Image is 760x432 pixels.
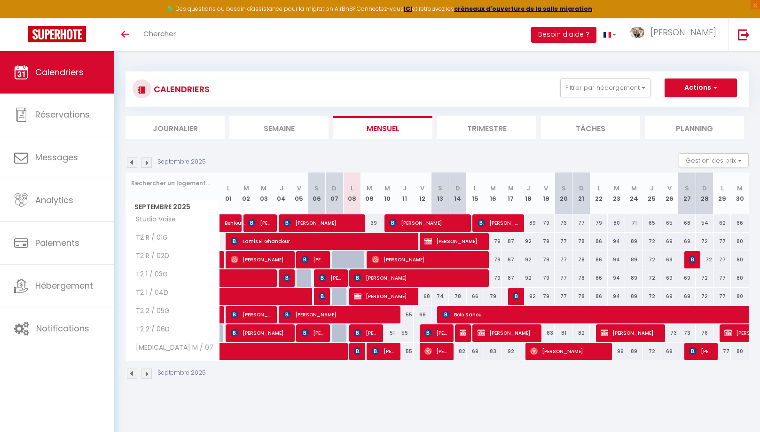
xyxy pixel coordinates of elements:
[537,214,555,232] div: 79
[467,288,485,305] div: 66
[643,251,661,268] div: 72
[667,184,672,193] abbr: V
[220,173,238,214] th: 01
[424,342,448,360] span: [PERSON_NAME]
[467,343,485,360] div: 69
[420,184,424,193] abbr: V
[449,173,467,214] th: 14
[531,27,596,43] button: Besoin d'aide ?
[721,184,724,193] abbr: L
[537,269,555,287] div: 79
[643,214,661,232] div: 65
[396,306,414,323] div: 55
[127,343,216,353] span: [MEDICAL_DATA] M / 07
[555,288,572,305] div: 77
[696,214,713,232] div: 54
[136,18,183,51] a: Chercher
[696,233,713,250] div: 72
[731,233,749,250] div: 80
[738,29,750,40] img: logout
[484,173,502,214] th: 16
[519,214,537,232] div: 89
[555,214,572,232] div: 73
[625,173,643,214] th: 24
[231,251,290,268] span: [PERSON_NAME]
[572,288,590,305] div: 78
[396,324,414,342] div: 55
[541,116,640,139] li: Tâches
[660,343,678,360] div: 69
[608,173,626,214] th: 23
[424,324,448,342] span: [PERSON_NAME]
[608,288,626,305] div: 94
[590,269,608,287] div: 86
[35,66,84,78] span: Calendriers
[354,287,414,305] span: [PERSON_NAME]
[537,173,555,214] th: 19
[237,173,255,214] th: 02
[127,288,171,298] span: T2 1 / 04D
[572,214,590,232] div: 77
[372,342,396,360] span: [PERSON_NAME]
[354,342,360,360] span: [PERSON_NAME]
[630,27,644,38] img: ...
[283,306,397,323] span: [PERSON_NAME]
[414,173,431,214] th: 12
[227,184,230,193] abbr: L
[354,324,378,342] span: [PERSON_NAME]
[696,269,713,287] div: 72
[474,184,477,193] abbr: L
[478,214,519,232] span: [PERSON_NAME]
[544,184,548,193] abbr: V
[678,324,696,342] div: 73
[229,116,329,139] li: Semaine
[126,200,219,214] span: Septembre 2025
[332,184,337,193] abbr: D
[396,173,414,214] th: 11
[572,233,590,250] div: 78
[562,184,566,193] abbr: S
[127,214,178,225] span: Studio Vaise
[478,324,537,342] span: [PERSON_NAME]
[502,269,520,287] div: 87
[560,79,650,97] button: Filtrer par hébergement
[537,251,555,268] div: 79
[645,116,744,139] li: Planning
[508,184,514,193] abbr: M
[555,251,572,268] div: 77
[261,184,266,193] abbr: M
[555,269,572,287] div: 77
[484,269,502,287] div: 79
[319,287,325,305] span: [PERSON_NAME]
[467,173,485,214] th: 15
[555,324,572,342] div: 81
[283,269,290,287] span: [PERSON_NAME]
[157,157,206,166] p: Septembre 2025
[678,288,696,305] div: 69
[713,288,731,305] div: 77
[643,269,661,287] div: 72
[490,184,496,193] abbr: M
[396,343,414,360] div: 55
[696,324,713,342] div: 76
[597,184,600,193] abbr: L
[537,288,555,305] div: 79
[424,232,484,250] span: [PERSON_NAME]
[127,269,170,280] span: T2 1 / 03G
[35,109,90,120] span: Réservations
[601,324,660,342] span: [PERSON_NAME]
[643,173,661,214] th: 25
[333,116,432,139] li: Mensuel
[737,184,743,193] abbr: M
[404,5,412,13] a: ICI
[660,214,678,232] div: 65
[220,214,238,232] a: Behloul Adhem
[35,194,73,206] span: Analytics
[625,269,643,287] div: 89
[361,173,379,214] th: 09
[502,343,520,360] div: 92
[35,280,93,291] span: Hébergement
[660,288,678,305] div: 69
[367,184,372,193] abbr: M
